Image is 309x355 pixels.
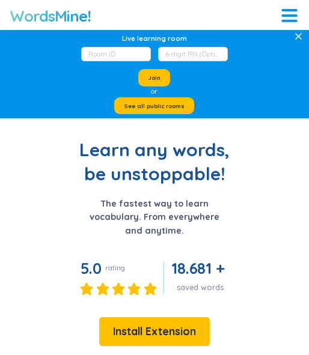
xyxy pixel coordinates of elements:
button: Install Extension [99,317,210,346]
input: 6-digit PIN (Optional) [158,47,227,61]
span: Install Extension [113,323,196,340]
span: Join [148,74,161,82]
input: Room ID [81,47,150,61]
div: rating [105,263,125,273]
p: The fastest way to learn vocabulary. From everywhere and anytime. [85,197,224,237]
a: Install Extension [99,327,210,337]
div: or [151,86,158,97]
a: WordsMine! [10,6,91,25]
span: 18.681 + [171,258,224,278]
div: saved words [171,282,228,293]
h1: Learn any words, be unstoppable! [34,138,275,186]
span: 5.0 [81,258,101,278]
span: See all public rooms [124,102,185,110]
div: Live learning room [122,34,187,43]
button: Join [138,69,170,86]
button: See all public rooms [114,97,194,115]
